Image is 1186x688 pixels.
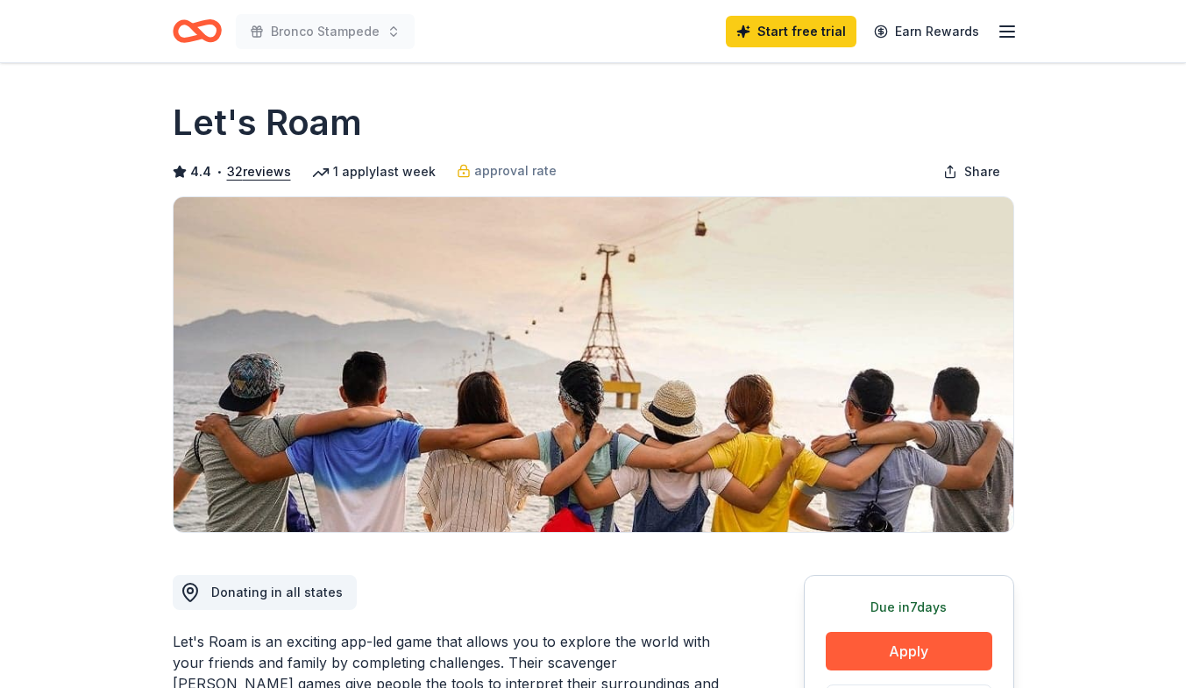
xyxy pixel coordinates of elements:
[227,161,291,182] button: 32reviews
[726,16,856,47] a: Start free trial
[271,21,380,42] span: Bronco Stampede
[474,160,557,181] span: approval rate
[457,160,557,181] a: approval rate
[211,585,343,599] span: Donating in all states
[174,197,1013,532] img: Image for Let's Roam
[216,165,222,179] span: •
[190,161,211,182] span: 4.4
[173,11,222,52] a: Home
[929,154,1014,189] button: Share
[173,98,362,147] h1: Let's Roam
[964,161,1000,182] span: Share
[826,597,992,618] div: Due in 7 days
[826,632,992,670] button: Apply
[312,161,436,182] div: 1 apply last week
[863,16,990,47] a: Earn Rewards
[236,14,415,49] button: Bronco Stampede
